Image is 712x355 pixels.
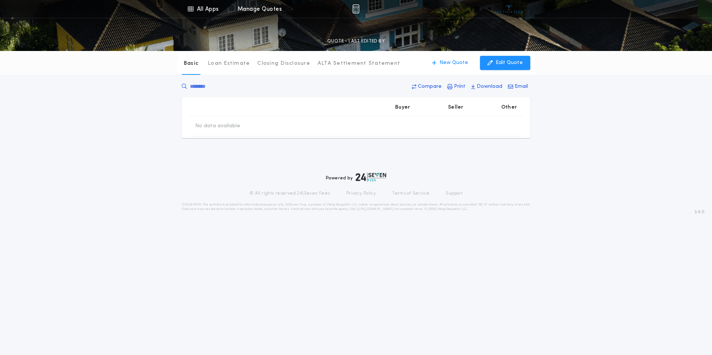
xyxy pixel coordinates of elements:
[446,191,463,196] a: Support
[501,104,517,111] p: Other
[448,104,464,111] p: Seller
[327,38,385,45] p: QUOTE - LAST EDITED BY
[318,60,400,67] p: ALTA Settlement Statement
[496,59,523,67] p: Edit Quote
[184,60,198,67] p: Basic
[477,83,502,90] p: Download
[249,191,330,196] p: © All rights reserved. 24|Seven Fees
[356,173,386,182] img: logo
[352,4,359,13] img: img
[189,116,246,136] td: No data available
[694,209,705,215] span: 3.8.0
[425,56,476,70] button: New Quote
[469,80,505,93] button: Download
[445,80,468,93] button: Print
[515,83,528,90] p: Email
[395,104,410,111] p: Buyer
[480,56,530,70] button: Edit Quote
[326,173,386,182] div: Powered by
[439,59,468,67] p: New Quote
[357,208,394,211] a: [URL][DOMAIN_NAME]
[410,80,444,93] button: Compare
[257,60,310,67] p: Closing Disclosure
[495,5,523,13] img: vs-icon
[506,80,530,93] button: Email
[454,83,465,90] p: Print
[392,191,429,196] a: Terms of Service
[346,191,376,196] a: Privacy Policy
[418,83,442,90] p: Compare
[182,202,530,211] p: DISCLAIMER: This estimate is provided for informational purposes only. 24|Seven Fees, a product o...
[208,60,250,67] p: Loan Estimate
